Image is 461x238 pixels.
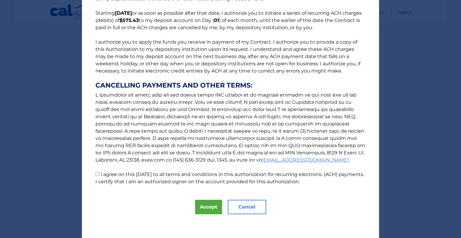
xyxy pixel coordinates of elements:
a: [EMAIL_ADDRESS][DOMAIN_NAME] [262,157,349,163]
b: [DATE] [115,10,132,16]
button: Cancel [228,200,266,214]
b: 01 [214,17,219,23]
button: Accept [195,200,222,214]
b: $575.43 [119,17,139,23]
strong: CANCELLING PAYMENTS AND OTHER TERMS: [95,82,366,89]
label: I agree on this [DATE] to all terms and conditions in this authorization for recurring electronic... [95,172,364,184]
